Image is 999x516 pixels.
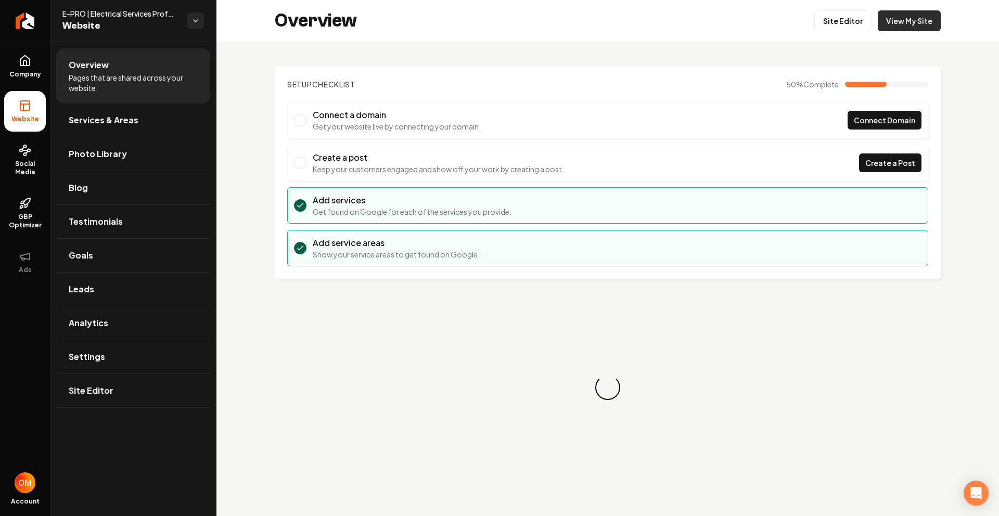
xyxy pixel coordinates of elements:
[859,153,921,172] a: Create a Post
[287,79,355,89] h2: Checklist
[803,80,839,89] span: Complete
[4,213,46,229] span: GBP Optimizer
[313,121,481,132] p: Get your website live by connecting your domain.
[69,215,123,228] span: Testimonials
[69,283,94,295] span: Leads
[56,340,210,373] a: Settings
[313,207,511,217] p: Get found on Google for each of the services you provide.
[69,317,108,329] span: Analytics
[5,70,45,79] span: Company
[56,205,210,238] a: Testimonials
[865,158,915,169] span: Create a Post
[15,266,36,274] span: Ads
[4,242,46,282] button: Ads
[56,171,210,204] a: Blog
[56,239,210,272] a: Goals
[69,72,198,93] span: Pages that are shared across your website.
[313,237,480,249] h3: Add service areas
[56,104,210,137] a: Services & Areas
[15,472,35,493] button: Open user button
[814,10,872,31] a: Site Editor
[590,370,625,405] div: Loading
[69,114,138,126] span: Services & Areas
[69,384,113,397] span: Site Editor
[69,59,109,71] span: Overview
[964,481,989,506] div: Open Intercom Messenger
[275,10,357,31] h2: Overview
[7,115,43,123] span: Website
[4,189,46,238] a: GBP Optimizer
[4,46,46,87] a: Company
[313,109,481,121] h3: Connect a domain
[69,351,105,363] span: Settings
[69,148,127,160] span: Photo Library
[56,137,210,171] a: Photo Library
[4,160,46,176] span: Social Media
[11,497,40,506] span: Account
[69,249,93,262] span: Goals
[56,273,210,306] a: Leads
[313,194,511,207] h3: Add services
[313,164,564,174] p: Keep your customers engaged and show off your work by creating a post.
[878,10,941,31] a: View My Site
[786,79,839,89] span: 50 %
[848,111,921,130] a: Connect Domain
[16,12,35,29] img: Rebolt Logo
[313,151,564,164] h3: Create a post
[56,306,210,340] a: Analytics
[287,80,312,89] span: Setup
[854,115,915,126] span: Connect Domain
[62,8,179,19] span: E-PRO | Electrical Services Professionals, LLC
[56,374,210,407] a: Site Editor
[4,136,46,185] a: Social Media
[69,182,88,194] span: Blog
[62,19,179,33] span: Website
[313,249,480,260] p: Show your service areas to get found on Google.
[15,472,35,493] img: Omar Molai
